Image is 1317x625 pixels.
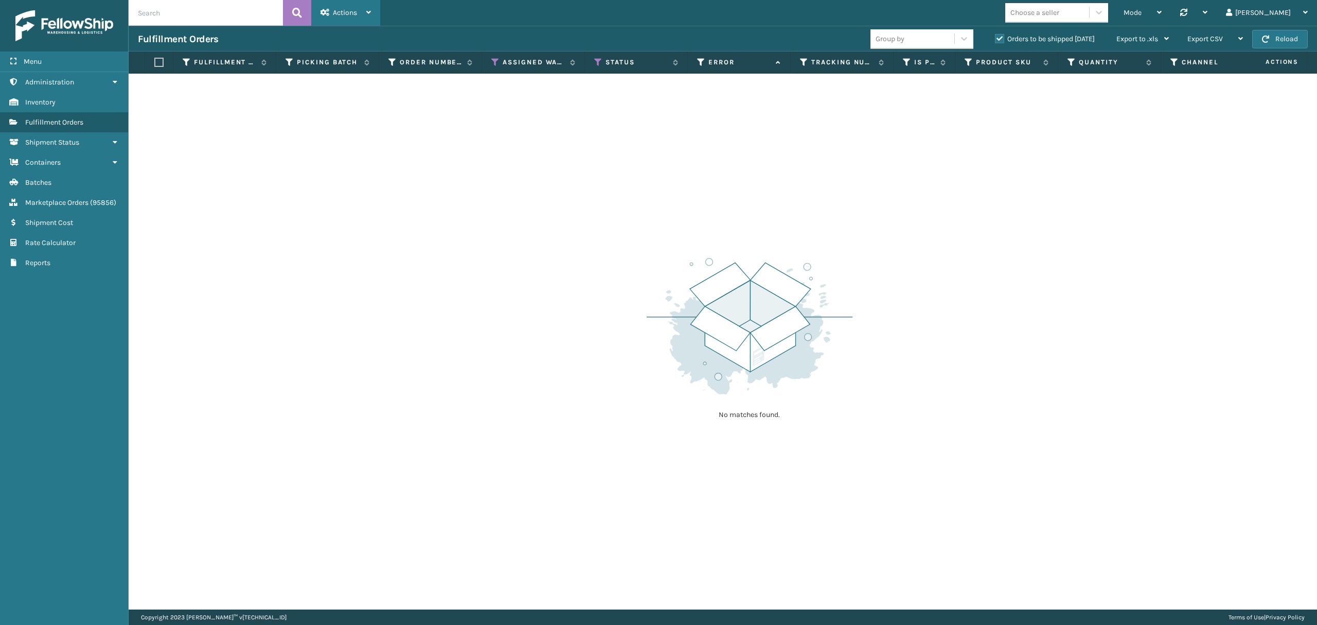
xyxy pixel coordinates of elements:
button: Reload [1252,30,1308,48]
span: Administration [25,78,74,86]
a: Privacy Policy [1266,614,1305,621]
label: Error [708,58,771,67]
label: Is Prime [914,58,935,67]
span: Containers [25,158,61,167]
label: Orders to be shipped [DATE] [995,34,1095,43]
span: Marketplace Orders [25,198,88,207]
span: Rate Calculator [25,238,76,247]
span: Export to .xls [1116,34,1158,43]
label: Picking Batch [297,58,359,67]
span: Actions [1233,54,1305,71]
p: Copyright 2023 [PERSON_NAME]™ v [TECHNICAL_ID] [141,610,287,625]
span: Actions [333,8,357,17]
div: Group by [876,33,904,44]
span: Reports [25,258,50,267]
span: ( 95856 ) [90,198,116,207]
label: Channel [1182,58,1244,67]
span: Menu [24,57,42,66]
label: Fulfillment Order Id [194,58,256,67]
div: Choose a seller [1010,7,1059,18]
h3: Fulfillment Orders [138,33,218,45]
div: | [1229,610,1305,625]
span: Shipment Cost [25,218,73,227]
img: logo [15,10,113,41]
label: Tracking Number [811,58,874,67]
label: Quantity [1079,58,1141,67]
span: Shipment Status [25,138,79,147]
span: Inventory [25,98,56,107]
span: Mode [1124,8,1142,17]
span: Export CSV [1187,34,1223,43]
span: Fulfillment Orders [25,118,83,127]
label: Status [606,58,668,67]
label: Assigned Warehouse [503,58,565,67]
label: Order Number [400,58,462,67]
a: Terms of Use [1229,614,1264,621]
label: Product SKU [976,58,1038,67]
span: Batches [25,178,51,187]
